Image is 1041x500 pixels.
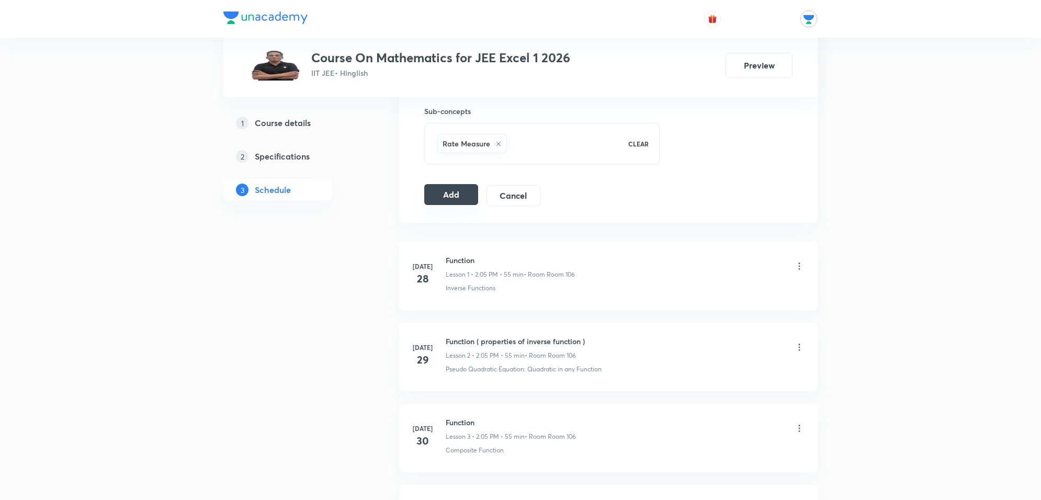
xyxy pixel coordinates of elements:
[223,146,366,167] a: 2Specifications
[255,184,291,196] h5: Schedule
[628,139,649,149] p: CLEAR
[446,336,585,347] h6: Function ( properties of inverse function )
[446,283,495,293] p: Inverse Functions
[236,117,248,129] p: 1
[726,53,793,78] button: Preview
[412,271,433,287] h4: 28
[255,117,311,129] h5: Course details
[412,343,433,352] h6: [DATE]
[311,67,570,78] p: IIT JEE • Hinglish
[446,446,504,455] p: Composite Function
[708,14,717,24] img: avatar
[446,417,576,428] h6: Function
[525,432,576,441] p: • Room Room 106
[446,365,602,374] p: Pseudo Quadratic Equation: Quadratic in any Function
[446,255,575,266] h6: Function
[524,270,575,279] p: • Room Room 106
[412,433,433,449] h4: 30
[412,424,433,433] h6: [DATE]
[443,138,490,149] h6: Rate Measure
[424,106,660,117] h6: Sub-concepts
[704,10,721,27] button: avatar
[446,432,525,441] p: Lesson 3 • 2:05 PM • 55 min
[486,185,540,206] button: Cancel
[311,50,570,65] h3: Course On Mathematics for JEE Excel 1 2026
[255,150,310,163] h5: Specifications
[223,12,308,24] img: Company Logo
[412,352,433,368] h4: 29
[248,50,303,81] img: 69995b8f0bd4442f91352dc5b03f818c.jpg
[412,262,433,271] h6: [DATE]
[424,184,478,205] button: Add
[525,351,576,360] p: • Room Room 106
[800,10,818,28] img: Unacademy Jodhpur
[236,184,248,196] p: 3
[236,150,248,163] p: 2
[446,351,525,360] p: Lesson 2 • 2:05 PM • 55 min
[446,270,524,279] p: Lesson 1 • 2:05 PM • 55 min
[223,12,308,27] a: Company Logo
[223,112,366,133] a: 1Course details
